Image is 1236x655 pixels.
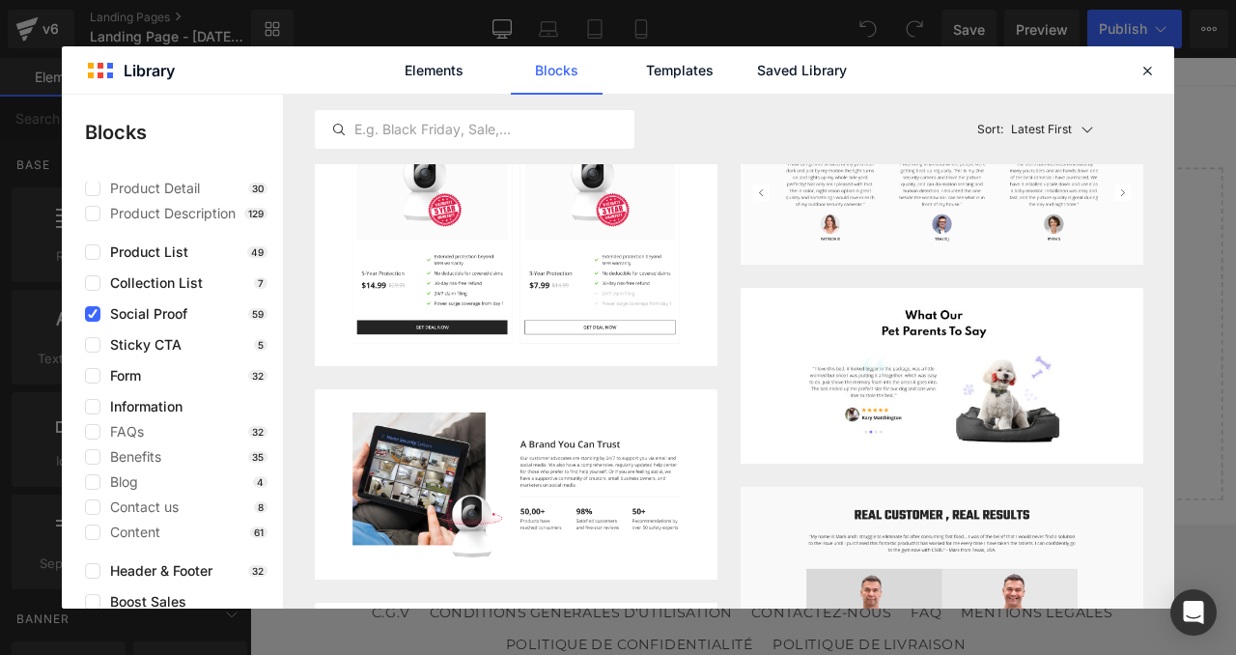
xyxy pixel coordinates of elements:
h2: INFORMATIONS [144,588,1025,615]
span: FAQs [100,424,144,440]
p: 129 [244,208,267,219]
div: Open Intercom Messenger [1170,589,1217,636]
a: Explore Template [497,412,671,450]
span: Product List [100,244,188,260]
button: Latest FirstSort:Latest First [969,95,1143,164]
a: Elements [388,46,480,95]
p: 5 [254,339,267,351]
img: image [741,96,1143,265]
p: 59 [248,308,267,320]
a: Blocks [511,46,603,95]
span: Collection List [100,275,203,291]
span: Header & Footer [100,563,212,579]
p: 49 [247,246,267,258]
span: Product Description [100,206,236,221]
p: 8 [254,501,267,513]
p: 7 [254,277,267,289]
p: or Drag & Drop elements from left sidebar [46,466,1122,479]
span: Social Proof [100,306,187,322]
p: 35 [248,451,267,463]
p: Latest First [1011,121,1072,138]
img: image [315,78,717,366]
a: Templates [633,46,725,95]
span: Product Detail [100,181,200,196]
span: Form [100,368,141,384]
p: 32 [248,565,267,577]
span: Boost Sales [100,594,186,610]
p: 32 [248,426,267,438]
p: 61 [250,527,267,538]
span: Blog [100,474,138,490]
p: Start building your page [46,176,1122,199]
span: Benefits [100,449,161,465]
span: Contact us [100,499,179,515]
img: image [741,288,1143,464]
p: 4 [253,476,267,488]
img: image [315,389,717,580]
span: Information [100,399,183,414]
input: E.g. Black Friday, Sale,... [316,118,633,141]
span: Sticky CTA [100,337,182,353]
p: Blocks [85,118,283,147]
p: 30 [248,183,267,194]
p: 32 [248,370,267,382]
span: Content [100,525,160,540]
span: Sort: [977,123,1003,136]
a: Saved Library [756,46,848,95]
